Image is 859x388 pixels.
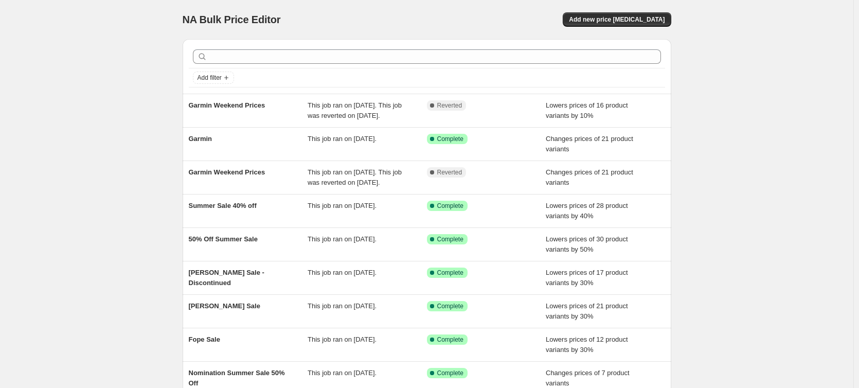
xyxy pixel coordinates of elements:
[437,269,463,277] span: Complete
[308,168,402,186] span: This job ran on [DATE]. This job was reverted on [DATE].
[569,15,665,24] span: Add new price [MEDICAL_DATA]
[437,302,463,310] span: Complete
[189,202,257,209] span: Summer Sale 40% off
[183,14,281,25] span: NA Bulk Price Editor
[189,302,260,310] span: [PERSON_NAME] Sale
[437,369,463,377] span: Complete
[308,269,377,276] span: This job ran on [DATE].
[193,72,234,84] button: Add filter
[308,369,377,377] span: This job ran on [DATE].
[198,74,222,82] span: Add filter
[546,101,628,119] span: Lowers prices of 16 product variants by 10%
[308,135,377,143] span: This job ran on [DATE].
[189,269,264,287] span: [PERSON_NAME] Sale - Discontinued
[189,235,258,243] span: 50% Off Summer Sale
[308,101,402,119] span: This job ran on [DATE]. This job was reverted on [DATE].
[189,135,212,143] span: Garmin
[563,12,671,27] button: Add new price [MEDICAL_DATA]
[546,135,633,153] span: Changes prices of 21 product variants
[437,101,462,110] span: Reverted
[308,336,377,343] span: This job ran on [DATE].
[546,202,628,220] span: Lowers prices of 28 product variants by 40%
[546,168,633,186] span: Changes prices of 21 product variants
[308,302,377,310] span: This job ran on [DATE].
[546,269,628,287] span: Lowers prices of 17 product variants by 30%
[189,336,220,343] span: Fope Sale
[546,336,628,354] span: Lowers prices of 12 product variants by 30%
[437,168,462,177] span: Reverted
[189,168,265,176] span: Garmin Weekend Prices
[437,235,463,243] span: Complete
[546,369,630,387] span: Changes prices of 7 product variants
[189,101,265,109] span: Garmin Weekend Prices
[546,235,628,253] span: Lowers prices of 30 product variants by 50%
[437,336,463,344] span: Complete
[546,302,628,320] span: Lowers prices of 21 product variants by 30%
[437,135,463,143] span: Complete
[437,202,463,210] span: Complete
[308,235,377,243] span: This job ran on [DATE].
[308,202,377,209] span: This job ran on [DATE].
[189,369,285,387] span: Nomination Summer Sale 50% Off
